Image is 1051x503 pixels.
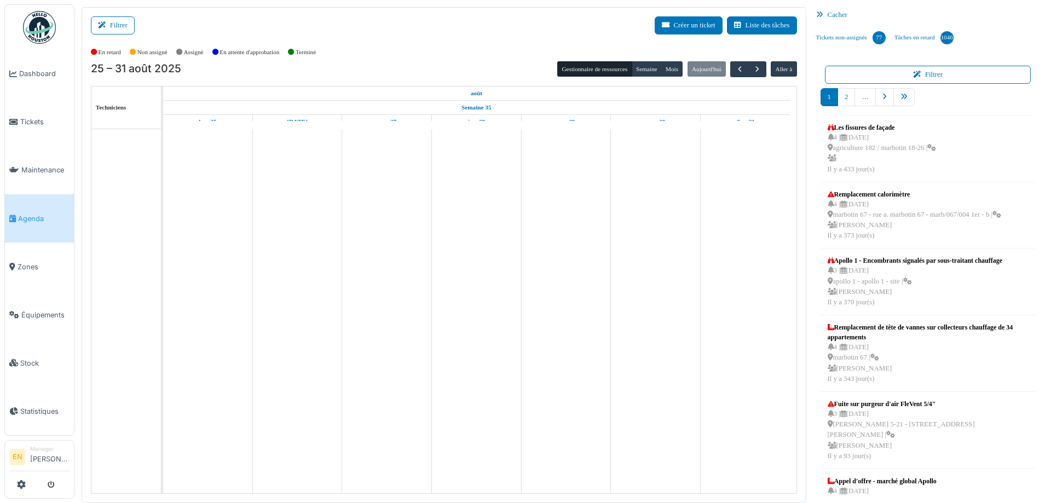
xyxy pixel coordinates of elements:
[5,146,74,194] a: Maintenance
[30,445,70,453] div: Manager
[727,16,797,34] button: Liste des tâches
[5,339,74,387] a: Stock
[284,115,310,129] a: 26 août 2025
[21,310,70,320] span: Équipements
[733,115,758,129] a: 31 août 2025
[459,101,494,114] a: Semaine 35
[20,406,70,417] span: Statistiques
[655,16,723,34] button: Créer un ticket
[5,291,74,339] a: Équipements
[828,342,1029,384] div: 4 | [DATE] marbotin 67 | [PERSON_NAME] Il y a 343 jour(s)
[18,262,70,272] span: Zones
[99,48,121,57] label: En retard
[838,88,855,106] a: 2
[91,62,181,76] h2: 25 – 31 août 2025
[940,31,954,44] div: 1046
[821,88,838,106] a: 1
[554,115,578,129] a: 29 août 2025
[828,409,1029,461] div: 3 | [DATE] [PERSON_NAME] 5-21 - [STREET_ADDRESS][PERSON_NAME] | [PERSON_NAME] Il y a 93 jour(s)
[23,11,56,44] img: Badge_color-CXgf-gQk.svg
[828,256,1002,265] div: Apollo 1 - Encombrants signalés par sous-traitant chauffage
[825,120,939,177] a: Les fissures de façade 4 |[DATE] agriculture 182 / marbotin 18-26 | Il y a 433 jour(s)
[828,189,1002,199] div: Remplacement calorimètre
[748,61,766,77] button: Suivant
[468,86,485,100] a: 25 août 2025
[21,165,70,175] span: Maintenance
[9,449,26,465] li: EN
[643,115,668,129] a: 30 août 2025
[821,88,1036,115] nav: pager
[5,242,74,291] a: Zones
[5,98,74,146] a: Tickets
[30,445,70,469] li: [PERSON_NAME]
[771,61,796,77] button: Aller à
[688,61,726,77] button: Aujourd'hui
[828,265,1002,308] div: 3 | [DATE] apollo 1 - apollo 1 - site | [PERSON_NAME] Il y a 370 jour(s)
[812,23,890,53] a: Tickets non-assignés
[828,199,1002,241] div: 4 | [DATE] marbotin 67 - rue a. marbotin 67 - marb/067/004 1er - b | [PERSON_NAME] Il y a 373 jou...
[96,104,126,111] span: Techniciens
[20,358,70,368] span: Stock
[661,61,683,77] button: Mois
[825,396,1031,464] a: Fuite sur purgeur d'air FleVent 5/4" 3 |[DATE] [PERSON_NAME] 5-21 - [STREET_ADDRESS][PERSON_NAME]...
[557,61,632,77] button: Gestionnaire de ressources
[20,117,70,127] span: Tickets
[890,23,958,53] a: Tâches en retard
[632,61,662,77] button: Semaine
[18,213,70,224] span: Agenda
[19,68,70,79] span: Dashboard
[5,50,74,98] a: Dashboard
[825,320,1031,387] a: Remplacement de tête de vannes sur collecteurs chauffage de 34 appartements 4 |[DATE] marbotin 67...
[9,445,70,471] a: EN Manager[PERSON_NAME]
[828,132,937,175] div: 4 | [DATE] agriculture 182 / marbotin 18-26 | Il y a 433 jour(s)
[825,66,1031,84] button: Filtrer
[196,115,219,129] a: 25 août 2025
[184,48,204,57] label: Assigné
[825,187,1004,244] a: Remplacement calorimètre 4 |[DATE] marbotin 67 - rue a. marbotin 67 - marb/067/004 1er - b | [PER...
[873,31,886,44] div: 77
[296,48,316,57] label: Terminé
[828,476,1011,486] div: Appel d'offre - marché global Apollo
[220,48,279,57] label: En attente d'approbation
[828,399,1029,409] div: Fuite sur purgeur d'air FleVent 5/4"
[5,387,74,435] a: Statistiques
[730,61,748,77] button: Précédent
[854,88,876,106] a: …
[91,16,135,34] button: Filtrer
[828,123,937,132] div: Les fissures de façade
[812,7,1044,23] div: Cacher
[825,253,1005,310] a: Apollo 1 - Encombrants signalés par sous-traitant chauffage 3 |[DATE] apollo 1 - apollo 1 - site ...
[374,115,399,129] a: 27 août 2025
[828,322,1029,342] div: Remplacement de tête de vannes sur collecteurs chauffage de 34 appartements
[137,48,168,57] label: Non assigné
[5,194,74,242] a: Agenda
[465,115,488,129] a: 28 août 2025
